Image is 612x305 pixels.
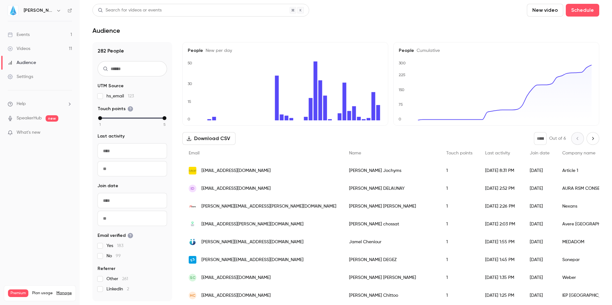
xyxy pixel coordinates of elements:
div: [DATE] 2:52 PM [479,180,523,197]
h1: Audience [92,27,120,34]
div: [DATE] [523,233,556,251]
div: [DATE] 1:25 PM [479,287,523,304]
span: Email verified [98,232,133,239]
div: [DATE] 1:55 PM [479,233,523,251]
a: Manage [56,291,72,296]
div: [DATE] [523,162,556,180]
div: 1 [440,197,479,215]
span: UTM Source [98,83,124,89]
div: 1 [440,287,479,304]
text: 15 [187,99,191,104]
div: [DATE] [523,287,556,304]
span: LinkedIn [106,286,129,292]
div: Videos [8,46,30,52]
div: [DATE] 2:26 PM [479,197,523,215]
div: min [98,116,102,120]
div: [PERSON_NAME] [PERSON_NAME] [343,197,440,215]
span: 2 [127,287,129,291]
text: 0 [187,117,190,121]
button: New video [527,4,563,17]
div: 1 [440,233,479,251]
img: sonepar.com [189,256,196,264]
span: [PERSON_NAME][EMAIL_ADDRESS][PERSON_NAME][DOMAIN_NAME] [201,203,336,210]
div: [DATE] [523,215,556,233]
h5: People [399,47,594,54]
text: 30 [188,82,192,86]
span: Yes [106,243,123,249]
div: [DATE] [523,251,556,269]
div: [DATE] 1:45 PM [479,251,523,269]
div: max [163,116,166,120]
div: [PERSON_NAME] chossat [343,215,440,233]
div: Events [8,32,30,38]
span: Name [349,151,361,155]
div: [PERSON_NAME] Chittoo [343,287,440,304]
text: 75 [398,102,403,107]
div: [PERSON_NAME] DEGEZ [343,251,440,269]
span: 1 [99,122,101,127]
span: No [106,253,121,259]
span: Join date [530,151,550,155]
span: Touch points [446,151,472,155]
span: Premium [8,289,28,297]
img: avere-france.org [189,220,196,228]
div: [DATE] [523,197,556,215]
span: Company name [562,151,595,155]
button: Download CSV [182,132,236,145]
span: Plan usage [32,291,53,296]
div: [DATE] [523,180,556,197]
div: 1 [440,162,479,180]
div: 1 [440,251,479,269]
span: Last activity [98,133,125,139]
span: [EMAIL_ADDRESS][PERSON_NAME][DOMAIN_NAME] [201,221,303,228]
span: Other [106,276,128,282]
text: 225 [399,73,405,77]
span: [PERSON_NAME][EMAIL_ADDRESS][DOMAIN_NAME] [201,257,303,263]
div: [PERSON_NAME] [PERSON_NAME] [343,269,440,287]
div: Settings [8,74,33,80]
span: 123 [128,94,134,98]
span: [EMAIL_ADDRESS][DOMAIN_NAME] [201,167,271,174]
span: New per day [203,48,232,53]
span: Help [17,101,26,107]
h5: People [188,47,383,54]
span: ID [191,186,194,191]
div: [PERSON_NAME] DELAUNAY [343,180,440,197]
span: 183 [117,244,123,248]
span: Join date [98,183,118,189]
img: medadom.com [189,238,196,246]
img: nexans.com [189,202,196,210]
div: 1 [440,215,479,233]
div: Audience [8,60,36,66]
img: article-1.eu [189,167,196,174]
li: help-dropdown-opener [8,101,72,107]
h1: 282 People [98,47,167,55]
text: 150 [398,88,404,92]
div: [DATE] 1:35 PM [479,269,523,287]
div: [PERSON_NAME] Jochyms [343,162,440,180]
span: hs_email [106,93,134,99]
div: 1 [440,180,479,197]
span: HC [190,293,195,298]
span: Email [189,151,200,155]
div: [DATE] [523,269,556,287]
text: 0 [398,117,401,121]
span: What's new [17,129,40,136]
span: Last activity [485,151,510,155]
div: Search for videos or events [98,7,162,14]
span: [PERSON_NAME][EMAIL_ADDRESS][DOMAIN_NAME] [201,239,303,245]
span: Cumulative [414,48,440,53]
div: Jamel Cheniour [343,233,440,251]
p: Out of 6 [549,135,566,142]
span: [EMAIL_ADDRESS][DOMAIN_NAME] [201,292,271,299]
span: SC [190,275,195,280]
span: 99 [116,254,121,258]
h6: [PERSON_NAME] [24,7,54,14]
text: 50 [187,61,192,65]
span: [EMAIL_ADDRESS][DOMAIN_NAME] [201,185,271,192]
span: 261 [122,277,128,281]
img: JIN [8,5,18,16]
button: Next page [586,132,599,145]
div: [DATE] 8:31 PM [479,162,523,180]
iframe: Noticeable Trigger [64,130,72,136]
